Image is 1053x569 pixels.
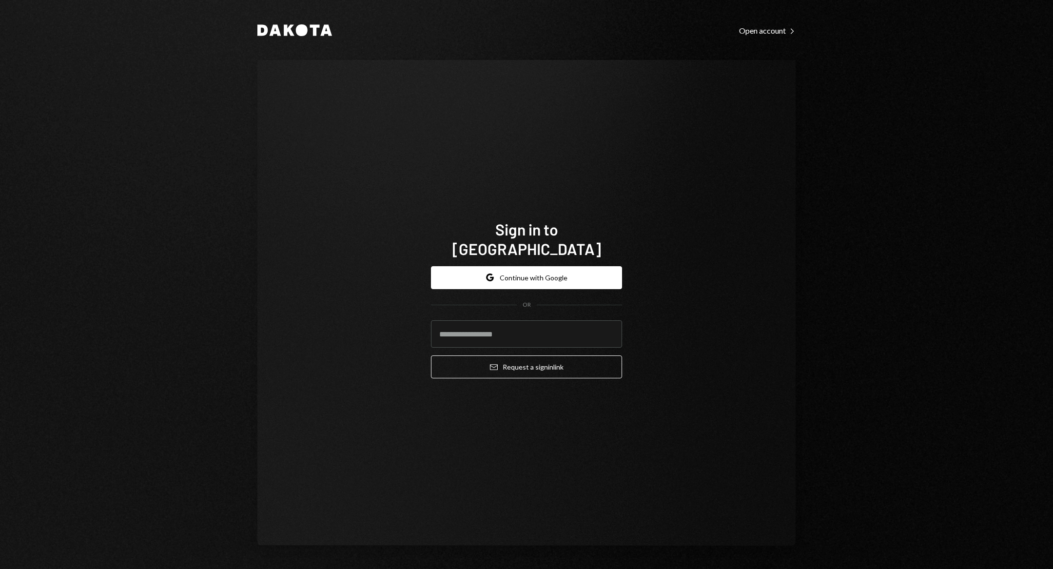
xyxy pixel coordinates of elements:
div: OR [523,301,531,309]
h1: Sign in to [GEOGRAPHIC_DATA] [431,219,622,258]
a: Open account [739,25,796,36]
button: Continue with Google [431,266,622,289]
button: Request a signinlink [431,355,622,378]
div: Open account [739,26,796,36]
